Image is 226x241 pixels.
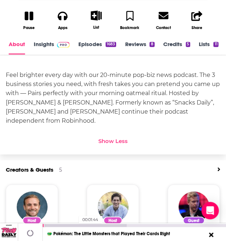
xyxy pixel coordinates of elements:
div: 11 [213,42,218,47]
img: 🐲 Pokémon: The Little Monsters that Played Their Cards Right [1,224,17,240]
a: View All [217,166,220,173]
div: Guest [183,216,205,224]
div: 1683 [106,42,116,47]
div: 8 [149,42,154,47]
img: Jack Kramer [17,191,48,222]
div: 5 [186,42,190,47]
div: Open Intercom Messenger [201,202,219,219]
div: Bookmark [120,25,139,30]
img: Nick Martell [98,191,128,222]
a: Creators & Guests [6,166,53,173]
a: Contact [147,6,180,34]
a: InsightsPodchaser Pro [34,41,70,54]
button: Pause [12,6,46,34]
div: Contact [156,25,170,30]
div: Share [192,25,202,30]
a: About [9,41,25,54]
div: Apps [58,25,67,30]
button: Share [180,6,214,34]
img: Steve Huffman [178,191,209,222]
img: Podchaser Pro [57,42,70,48]
button: Bookmark [113,6,147,34]
a: Lists11 [199,41,218,54]
a: 🐲 Pokémon: The Little Monsters that Played Their Cards Right [47,231,170,236]
div: 5 [59,166,62,173]
button: Apps [46,6,80,34]
a: Episodes1683 [78,41,116,54]
a: Credits5 [163,41,190,54]
div: Feel brighter every day with our 20-minute pop-biz news podcast. The 3 business stories you need,... [6,70,220,125]
div: Pause [23,25,35,30]
button: List [79,6,113,34]
div: Host [103,216,122,224]
div: 00:01:44 [79,216,102,223]
div: List [93,25,99,30]
a: Reviews8 [125,41,154,54]
div: Host [22,216,41,224]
